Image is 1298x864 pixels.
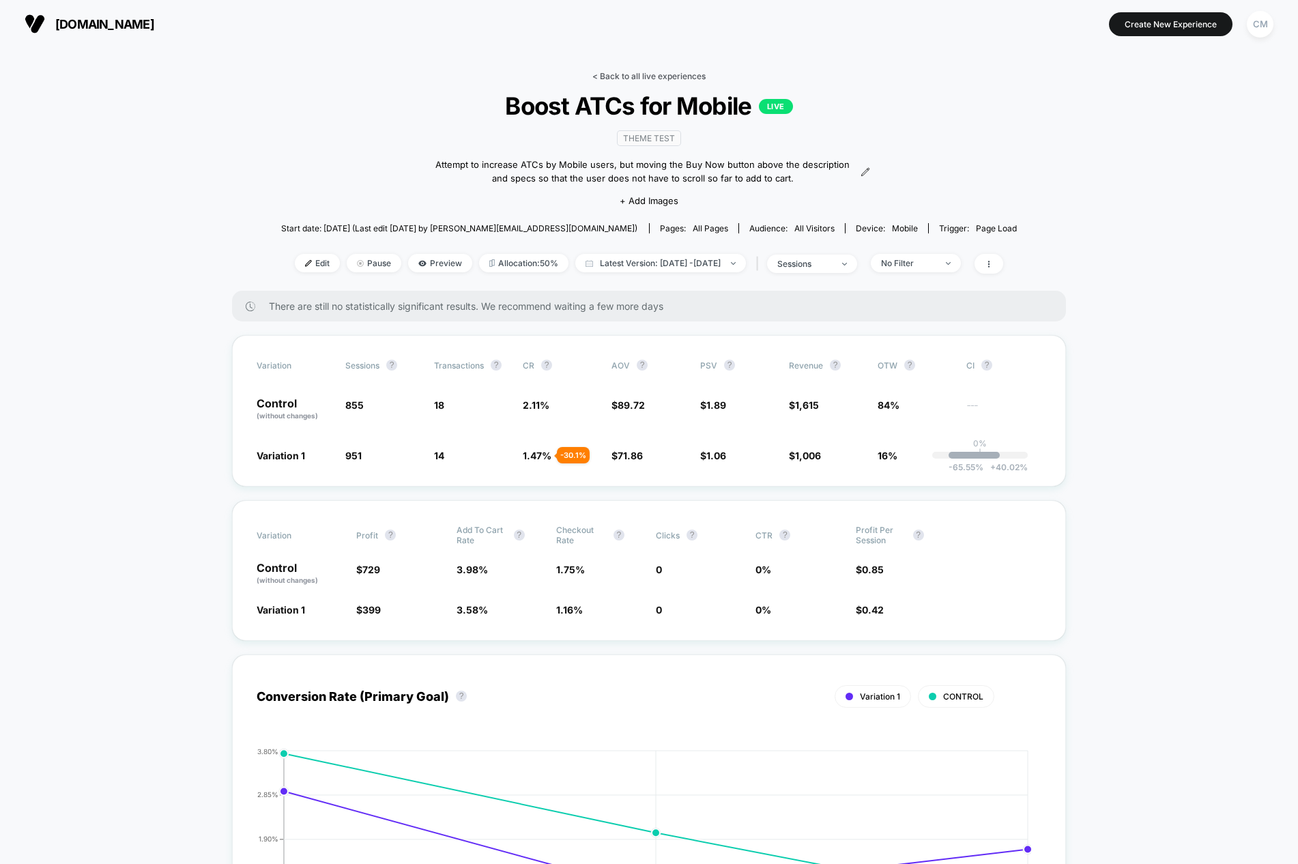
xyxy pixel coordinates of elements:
button: ? [614,530,624,541]
span: $ [856,564,884,575]
span: Page Load [976,223,1017,233]
button: ? [637,360,648,371]
button: ? [830,360,841,371]
span: Revenue [789,360,823,371]
span: CI [966,360,1041,371]
span: -65.55 % [949,462,983,472]
button: ? [491,360,502,371]
span: Profit Per Session [856,525,906,545]
span: Checkout Rate [556,525,607,545]
span: $ [356,564,380,575]
span: AOV [611,360,630,371]
span: Pause [347,254,401,272]
tspan: 1.90% [259,835,278,844]
span: 1.89 [706,399,726,411]
div: - 30.1 % [557,447,590,463]
span: Variation 1 [860,691,900,702]
span: $ [789,450,821,461]
div: Trigger: [939,223,1017,233]
div: Audience: [749,223,835,233]
img: end [842,263,847,265]
span: Variation 1 [257,604,305,616]
span: 71.86 [618,450,643,461]
span: OTW [878,360,953,371]
div: CM [1247,11,1273,38]
button: ? [981,360,992,371]
span: CR [523,360,534,371]
span: 1.06 [706,450,726,461]
span: $ [356,604,381,616]
span: 1.16 % [556,604,583,616]
span: $ [700,399,726,411]
span: 729 [362,564,380,575]
div: Pages: [660,223,728,233]
span: Start date: [DATE] (Last edit [DATE] by [PERSON_NAME][EMAIL_ADDRESS][DOMAIN_NAME]) [281,223,637,233]
span: 14 [434,450,444,461]
img: edit [305,260,312,267]
button: ? [779,530,790,541]
span: 1,615 [795,399,819,411]
span: 1.75 % [556,564,585,575]
span: 399 [362,604,381,616]
span: Profit [356,530,378,541]
button: ? [904,360,915,371]
p: LIVE [759,99,793,114]
img: rebalance [489,259,495,267]
span: 40.02 % [983,462,1028,472]
button: ? [514,530,525,541]
span: Add To Cart Rate [457,525,507,545]
span: $ [700,450,726,461]
span: There are still no statistically significant results. We recommend waiting a few more days [269,300,1039,312]
button: ? [386,360,397,371]
span: Clicks [656,530,680,541]
span: mobile [892,223,918,233]
span: 0.85 [862,564,884,575]
span: $ [789,399,819,411]
span: 89.72 [618,399,645,411]
p: Control [257,398,332,421]
span: + Add Images [620,195,678,206]
span: 18 [434,399,444,411]
span: 0 [656,564,662,575]
button: ? [687,530,697,541]
span: [DOMAIN_NAME] [55,17,154,31]
span: Preview [408,254,472,272]
span: 16% [878,450,897,461]
span: Theme Test [617,130,681,146]
img: end [357,260,364,267]
span: CTR [755,530,773,541]
span: Boost ATCs for Mobile [318,91,981,120]
p: | [979,448,981,459]
span: + [990,462,996,472]
span: all pages [693,223,728,233]
span: Transactions [434,360,484,371]
span: Latest Version: [DATE] - [DATE] [575,254,746,272]
a: < Back to all live experiences [592,71,706,81]
span: Allocation: 50% [479,254,568,272]
span: 0 [656,604,662,616]
button: ? [913,530,924,541]
span: All Visitors [794,223,835,233]
span: 1,006 [795,450,821,461]
button: [DOMAIN_NAME] [20,13,158,35]
span: Attempt to increase ATCs by Mobile users, but moving the Buy Now button above the description and... [428,158,856,185]
span: 3.98 % [457,564,488,575]
button: CM [1243,10,1278,38]
span: 2.11 % [523,399,549,411]
button: ? [385,530,396,541]
span: (without changes) [257,412,318,420]
p: 0% [973,438,987,448]
tspan: 3.80% [257,747,278,755]
span: PSV [700,360,717,371]
img: Visually logo [25,14,45,34]
span: $ [856,604,884,616]
button: Create New Experience [1109,12,1232,36]
span: Variation [257,525,332,545]
div: No Filter [881,258,936,268]
span: 951 [345,450,362,461]
button: ? [541,360,552,371]
span: 0 % [755,604,771,616]
img: end [731,262,736,265]
img: calendar [586,260,593,267]
span: 84% [878,399,899,411]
